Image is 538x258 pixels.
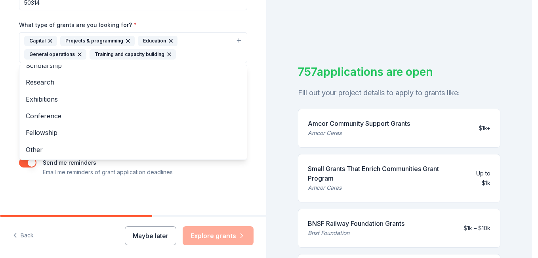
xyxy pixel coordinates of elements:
span: Fellowship [26,127,240,138]
span: Other [26,144,240,155]
span: Exhibitions [26,94,240,104]
div: Projects & programming [60,36,135,46]
div: General operations [24,49,86,60]
div: CapitalProjects & programmingEducationGeneral operationsTraining and capacity building [19,65,247,160]
div: Capital [24,36,57,46]
div: Education [138,36,177,46]
span: Scholarship [26,60,240,71]
button: CapitalProjects & programmingEducationGeneral operationsTraining and capacity building [19,32,247,63]
div: Training and capacity building [90,49,176,60]
span: Research [26,77,240,87]
span: Conference [26,111,240,121]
